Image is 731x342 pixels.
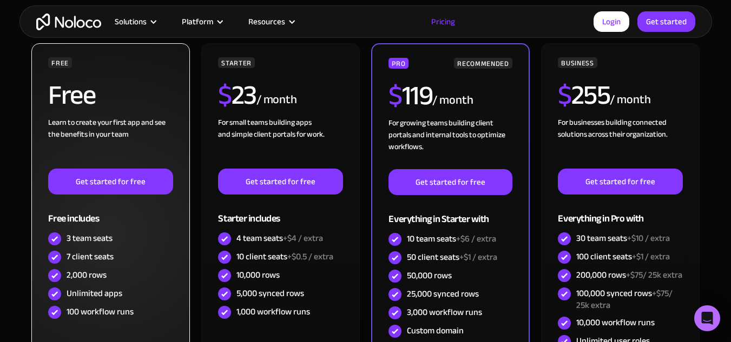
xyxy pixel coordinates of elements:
[182,15,213,29] div: Platform
[235,15,307,29] div: Resources
[594,11,629,32] a: Login
[36,14,101,30] a: home
[236,287,304,299] div: 5,000 synced rows
[632,249,670,265] span: +$1 / extra
[388,58,409,69] div: PRO
[694,305,720,331] div: Open Intercom Messenger
[218,195,343,230] div: Starter includes
[558,195,682,230] div: Everything in Pro with
[407,270,452,281] div: 50,000 rows
[407,233,496,245] div: 10 team seats
[558,82,610,109] h2: 255
[283,230,323,246] span: +$4 / extra
[388,82,432,109] h2: 119
[67,251,114,263] div: 7 client seats
[576,287,682,311] div: 100,000 synced rows
[236,251,333,263] div: 10 client seats
[236,306,310,318] div: 1,000 workflow runs
[218,117,343,169] div: For small teams building apps and simple client portals for work. ‍
[48,169,173,195] a: Get started for free
[576,285,673,313] span: +$75/ 25k extra
[576,251,670,263] div: 100 client seats
[48,195,173,230] div: Free includes
[610,91,650,109] div: / month
[558,169,682,195] a: Get started for free
[558,117,682,169] div: For businesses building connected solutions across their organization. ‍
[218,169,343,195] a: Get started for free
[407,325,464,337] div: Custom domain
[388,195,512,230] div: Everything in Starter with
[168,15,235,29] div: Platform
[48,57,72,68] div: FREE
[218,70,232,120] span: $
[637,11,695,32] a: Get started
[115,15,147,29] div: Solutions
[218,57,254,68] div: STARTER
[256,91,297,109] div: / month
[576,269,682,281] div: 200,000 rows
[626,267,682,283] span: +$75/ 25k extra
[576,317,655,328] div: 10,000 workflow runs
[558,57,597,68] div: BUSINESS
[48,117,173,169] div: Learn to create your first app and see the benefits in your team ‍
[218,82,256,109] h2: 23
[236,232,323,244] div: 4 team seats
[558,70,571,120] span: $
[456,231,496,247] span: +$6 / extra
[67,287,122,299] div: Unlimited apps
[418,15,469,29] a: Pricing
[48,82,95,109] h2: Free
[248,15,285,29] div: Resources
[407,251,497,263] div: 50 client seats
[388,169,512,195] a: Get started for free
[454,58,512,69] div: RECOMMENDED
[101,15,168,29] div: Solutions
[388,117,512,169] div: For growing teams building client portals and internal tools to optimize workflows.
[432,92,473,109] div: / month
[407,288,479,300] div: 25,000 synced rows
[67,269,107,281] div: 2,000 rows
[287,249,333,265] span: +$0.5 / extra
[459,249,497,265] span: +$1 / extra
[67,232,113,244] div: 3 team seats
[388,70,402,121] span: $
[407,306,482,318] div: 3,000 workflow runs
[236,269,280,281] div: 10,000 rows
[576,232,670,244] div: 30 team seats
[67,306,134,318] div: 100 workflow runs
[627,230,670,246] span: +$10 / extra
